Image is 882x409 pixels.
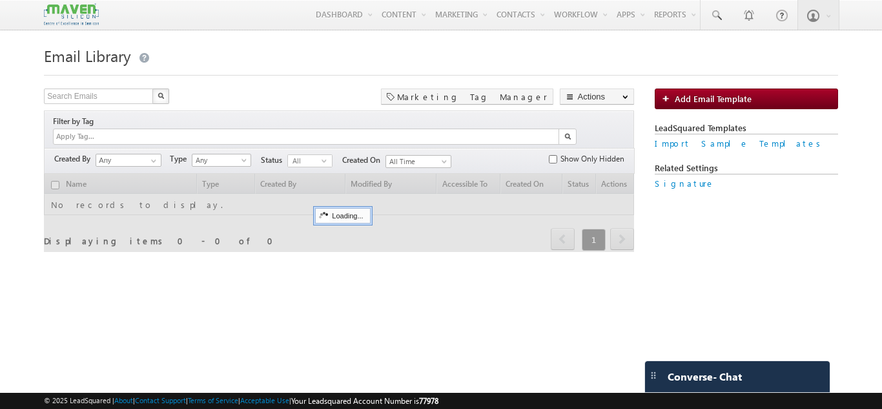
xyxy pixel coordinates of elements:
span: select [322,158,332,163]
span: Email Library [44,45,131,66]
span: Show Only Hidden [560,153,624,165]
a: Acceptable Use [240,396,289,404]
span: 77978 [419,396,438,406]
a: All Time [385,155,451,168]
img: Custom Logo [44,3,98,26]
div: Marketing Tag Manager [381,89,553,105]
a: Any [192,154,251,167]
img: add_icon.png [662,94,675,102]
span: Add Email Template [675,93,752,104]
img: Search [158,92,164,99]
span: © 2025 LeadSquared | | | | | [44,395,438,407]
img: carter-drag [648,370,659,381]
span: Created By [54,153,96,165]
span: Any [192,154,249,166]
span: Your Leadsquared Account Number is [291,396,438,406]
span: Type [170,153,192,165]
button: Actions [560,89,634,105]
span: All [288,155,322,167]
a: Import Sample Templates [655,138,825,149]
a: Contact Support [135,396,186,404]
div: Filter by Tag [53,114,98,129]
img: Search [564,133,571,140]
a: Terms of Service [188,396,238,404]
span: Converse - Chat [668,371,742,383]
input: Type to Search [96,154,161,167]
label: LeadSquared Templates [655,122,838,134]
div: Loading... [315,208,370,224]
a: Signature [655,178,715,189]
span: Created On [342,154,385,166]
span: All Time [386,156,447,167]
span: Status [261,154,287,166]
a: About [114,396,133,404]
a: Show All Items [144,154,160,167]
label: Related Settings [655,162,838,174]
input: Apply Tag... [55,131,132,142]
